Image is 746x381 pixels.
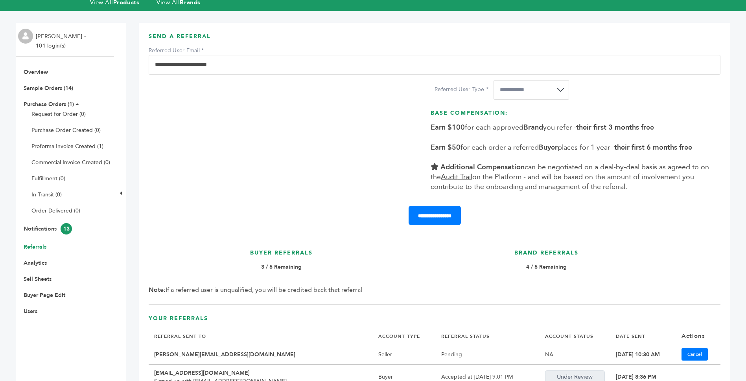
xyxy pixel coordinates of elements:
[616,373,656,381] a: [DATE] 8:36 PM
[149,315,720,328] h3: Your Referrals
[149,286,166,294] b: Note:
[545,351,553,358] a: NA
[614,143,692,152] b: their first 6 months free
[154,369,250,377] b: [EMAIL_ADDRESS][DOMAIN_NAME]
[418,249,675,263] h3: Brand Referrals
[378,373,393,381] a: Buyer
[24,243,46,251] a: Referrals
[31,175,65,182] a: Fulfillment (0)
[61,223,72,234] span: 13
[31,143,103,150] a: Proforma Invoice Created (1)
[441,333,490,339] a: REFERRAL STATUS
[31,191,62,198] a: In-Transit (0)
[441,373,513,381] a: Accepted at [DATE] 9:01 PM
[440,162,525,172] b: Additional Compensation
[378,351,392,358] a: Seller
[616,333,645,339] a: DATE SENT
[31,110,86,118] a: Request for Order (0)
[705,60,715,70] keeper-lock: Open Keeper Popup
[31,159,110,166] a: Commercial Invoice Created (0)
[24,308,37,315] a: Users
[431,123,709,192] span: for each approved you refer - for each order a referred places for 1 year - can be negotiated on ...
[154,333,206,339] a: REFERRAL SENT TO
[431,123,465,132] b: Earn $100
[31,126,101,134] a: Purchase Order Created (0)
[441,172,472,182] u: Audit Trail
[576,123,654,132] b: their first 3 months free
[676,328,720,344] th: Actions
[149,33,720,46] h3: Send A Referral
[545,333,593,339] a: ACCOUNT STATUS
[154,351,295,358] b: [PERSON_NAME][EMAIL_ADDRESS][DOMAIN_NAME]
[149,47,204,55] label: Referred User Email
[149,286,362,294] span: If a referred user is unqualified, you will be credited back that referral
[24,291,65,299] a: Buyer Page Edit
[153,249,410,263] h3: Buyer Referrals
[539,143,558,152] b: Buyer
[24,101,74,108] a: Purchase Orders (1)
[526,263,567,271] b: 4 / 5 Remaining
[24,275,52,283] a: Sell Sheets
[24,259,47,267] a: Analytics
[616,351,660,358] a: [DATE] 10:30 AM
[435,86,490,93] label: Referred User Type
[24,84,73,92] a: Sample Orders (14)
[431,109,717,123] h3: Base Compensation:
[682,348,708,361] a: Cancel
[441,351,462,358] a: Pending
[431,143,460,152] b: Earn $50
[18,29,33,44] img: profile.png
[31,207,80,214] a: Order Delivered (0)
[24,225,72,233] a: Notifications13
[24,68,48,76] a: Overview
[378,333,420,339] a: ACCOUNT TYPE
[36,32,88,51] li: [PERSON_NAME] - 101 login(s)
[523,123,543,132] b: Brand
[261,263,302,271] b: 3 / 5 Remaining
